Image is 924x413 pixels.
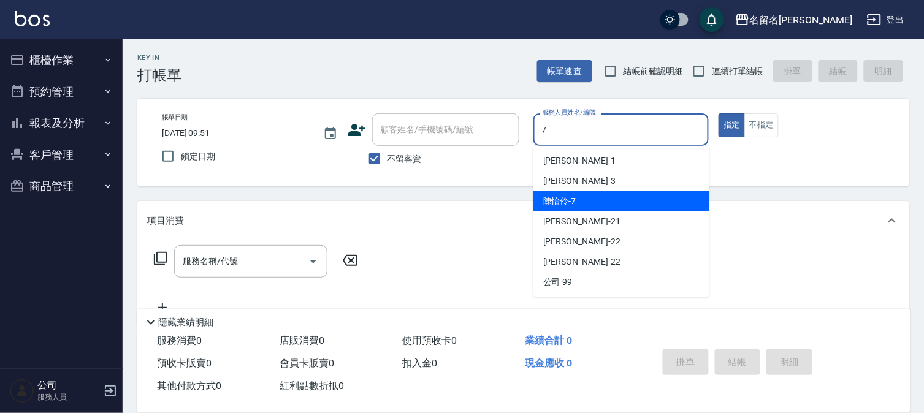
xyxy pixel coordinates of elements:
[543,195,576,208] span: 陳怡伶 -7
[137,54,181,62] h2: Key In
[712,65,763,78] span: 連續打單結帳
[157,335,202,346] span: 服務消費 0
[862,9,909,31] button: 登出
[5,170,118,202] button: 商品管理
[719,113,745,137] button: 指定
[37,392,100,403] p: 服務人員
[543,175,616,188] span: [PERSON_NAME] -3
[543,154,616,167] span: [PERSON_NAME] -1
[543,276,573,289] span: 公司 -99
[402,335,457,346] span: 使用預收卡 0
[525,335,572,346] span: 業績合計 0
[402,357,437,369] span: 扣入金 0
[280,357,334,369] span: 會員卡販賣 0
[537,60,592,83] button: 帳單速查
[162,113,188,122] label: 帳單日期
[10,379,34,403] img: Person
[5,107,118,139] button: 報表及分析
[5,44,118,76] button: 櫃檯作業
[730,7,857,32] button: 名留名[PERSON_NAME]
[750,12,852,28] div: 名留名[PERSON_NAME]
[388,153,422,165] span: 不留客資
[137,67,181,84] h3: 打帳單
[525,357,572,369] span: 現金應收 0
[5,76,118,108] button: 預約管理
[543,215,620,228] span: [PERSON_NAME] -21
[280,335,324,346] span: 店販消費 0
[157,357,212,369] span: 預收卡販賣 0
[137,201,909,240] div: 項目消費
[624,65,684,78] span: 結帳前確認明細
[158,316,213,329] p: 隱藏業績明細
[543,256,620,268] span: [PERSON_NAME] -22
[181,150,215,163] span: 鎖定日期
[543,235,620,248] span: [PERSON_NAME] -22
[5,139,118,171] button: 客戶管理
[744,113,779,137] button: 不指定
[162,123,311,143] input: YYYY/MM/DD hh:mm
[147,214,184,227] p: 項目消費
[157,380,221,392] span: 其他付款方式 0
[304,252,323,271] button: Open
[280,380,344,392] span: 紅利點數折抵 0
[542,108,596,117] label: 服務人員姓名/編號
[15,11,50,26] img: Logo
[316,119,345,148] button: Choose date, selected date is 2025-09-08
[37,379,100,392] h5: 公司
[700,7,724,32] button: save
